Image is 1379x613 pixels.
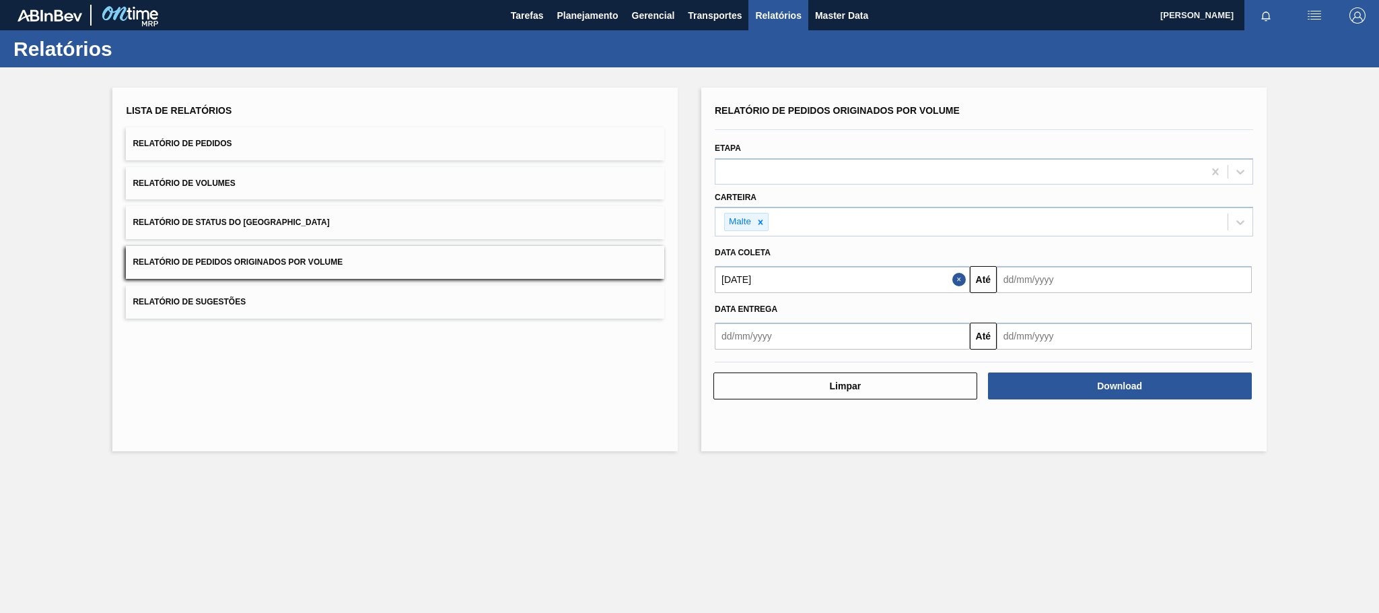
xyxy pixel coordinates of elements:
[970,266,997,293] button: Até
[755,7,801,24] span: Relatórios
[997,323,1252,350] input: dd/mm/yyyy
[715,248,771,257] span: Data coleta
[133,179,235,188] span: Relatório de Volumes
[13,41,252,57] h1: Relatórios
[715,193,756,202] label: Carteira
[1244,6,1287,25] button: Notificações
[126,206,664,239] button: Relatório de Status do [GEOGRAPHIC_DATA]
[715,266,970,293] input: dd/mm/yyyy
[815,7,868,24] span: Master Data
[632,7,675,24] span: Gerencial
[715,323,970,350] input: dd/mm/yyyy
[713,373,977,399] button: Limpar
[688,7,742,24] span: Transportes
[126,286,664,319] button: Relatório de Sugestões
[511,7,544,24] span: Tarefas
[126,167,664,200] button: Relatório de Volumes
[715,143,741,153] label: Etapa
[1349,7,1366,24] img: Logout
[126,127,664,160] button: Relatório de Pedidos
[17,9,82,22] img: TNhmsLtSVTkK8tSr43FrP2fwEKptu5GPRR3wAAAABJRU5ErkJggg==
[997,266,1252,293] input: dd/mm/yyyy
[133,139,232,148] span: Relatório de Pedidos
[988,373,1252,399] button: Download
[133,297,246,306] span: Relatório de Sugestões
[557,7,618,24] span: Planejamento
[970,323,997,350] button: Até
[133,218,329,227] span: Relatório de Status do [GEOGRAPHIC_DATA]
[715,304,777,314] span: Data Entrega
[1306,7,1322,24] img: userActions
[133,257,343,267] span: Relatório de Pedidos Originados por Volume
[126,105,232,116] span: Lista de Relatórios
[952,266,970,293] button: Close
[725,214,753,230] div: Malte
[126,246,664,279] button: Relatório de Pedidos Originados por Volume
[715,105,960,116] span: Relatório de Pedidos Originados por Volume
